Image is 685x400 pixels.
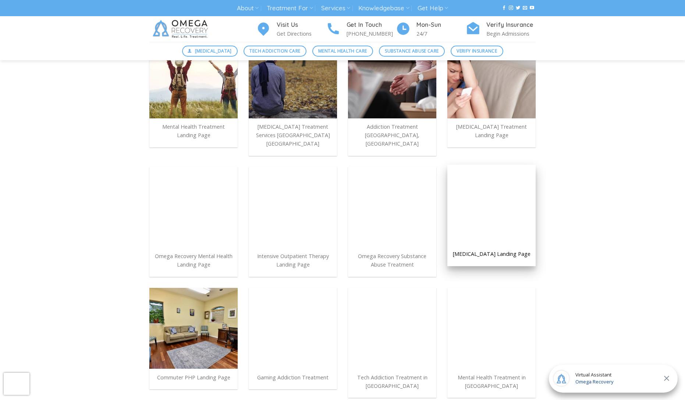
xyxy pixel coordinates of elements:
a: [MEDICAL_DATA] [182,46,238,57]
img: Omega Recovery [149,16,214,42]
a: Follow on Facebook [502,6,506,11]
p: Intensive Outpatient Therapy Landing Page [252,252,333,269]
a: [MEDICAL_DATA] Treatment Services [GEOGRAPHIC_DATA] [GEOGRAPHIC_DATA] [249,37,337,156]
a: Intensive Outpatient Therapy Landing Page [249,167,337,277]
p: Commuter PHP Landing Page [153,373,234,382]
a: Treatment For [267,1,313,15]
a: [MEDICAL_DATA] Landing Page [447,165,536,266]
a: Services [321,1,350,15]
p: Gaming Addiction Treatment [252,373,333,382]
a: Send us an email [523,6,527,11]
h4: Verify Insurance [486,20,536,30]
p: Omega Recovery Mental Health Landing Page [153,252,234,269]
h4: Visit Us [277,20,326,30]
a: Addiction Treatment [GEOGRAPHIC_DATA], [GEOGRAPHIC_DATA] [348,37,436,156]
span: Substance Abuse Care [385,47,439,54]
a: Substance Abuse Care [379,46,445,57]
a: Follow on Instagram [509,6,513,11]
a: Tech Addiction Treatment in [GEOGRAPHIC_DATA] [348,288,436,398]
a: Tech Addiction Care [244,46,306,57]
a: Mental Health Treatment Landing Page [149,37,238,147]
a: [MEDICAL_DATA] Treatment Landing Page [447,37,536,147]
a: Commuter PHP Landing Page [149,288,238,389]
p: [PHONE_NUMBER] [347,29,396,38]
h4: Mon-Sun [416,20,466,30]
p: [MEDICAL_DATA] Treatment Services [GEOGRAPHIC_DATA] [GEOGRAPHIC_DATA] [252,122,333,148]
p: Addiction Treatment [GEOGRAPHIC_DATA], [GEOGRAPHIC_DATA] [352,122,433,148]
p: [MEDICAL_DATA] Treatment Landing Page [451,122,532,139]
p: Tech Addiction Treatment in [GEOGRAPHIC_DATA] [352,373,433,390]
span: [MEDICAL_DATA] [195,47,232,54]
p: 24/7 [416,29,466,38]
a: Follow on YouTube [530,6,534,11]
span: Tech Addiction Care [249,47,300,54]
h4: Get In Touch [347,20,396,30]
a: Follow on Twitter [516,6,520,11]
a: Mental Health Treatment in [GEOGRAPHIC_DATA] [447,288,536,398]
a: Verify Insurance [451,46,503,57]
p: Mental Health Treatment in [GEOGRAPHIC_DATA] [451,373,532,390]
a: Verify Insurance Begin Admissions [466,20,536,38]
span: Verify Insurance [457,47,497,54]
a: Visit Us Get Directions [256,20,326,38]
a: Mental Health Care [312,46,373,57]
a: Get Help [418,1,448,15]
p: Begin Admissions [486,29,536,38]
p: Omega Recovery Substance Abuse Treatment [352,252,433,269]
p: Mental Health Treatment Landing Page [153,122,234,139]
a: Omega Recovery Mental Health Landing Page [149,167,238,277]
a: Knowledgebase [358,1,409,15]
a: Omega Recovery Substance Abuse Treatment [348,167,436,277]
a: Get In Touch [PHONE_NUMBER] [326,20,396,38]
p: [MEDICAL_DATA] Landing Page [451,250,532,258]
a: About [237,1,259,15]
p: Get Directions [277,29,326,38]
span: Mental Health Care [318,47,367,54]
a: Gaming Addiction Treatment [249,288,337,389]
